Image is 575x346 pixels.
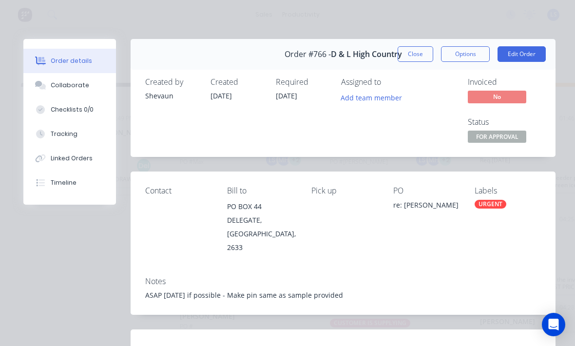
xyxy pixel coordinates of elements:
[51,178,77,187] div: Timeline
[23,171,116,195] button: Timeline
[468,131,526,143] span: FOR APPROVAL
[341,91,407,104] button: Add team member
[475,200,506,209] div: URGENT
[145,91,199,101] div: Shevaun
[227,200,296,254] div: PO BOX 44DELEGATE, [GEOGRAPHIC_DATA], 2633
[336,91,407,104] button: Add team member
[331,50,402,59] span: D & L High Country
[23,49,116,73] button: Order details
[145,290,541,300] div: ASAP [DATE] if possible - Make pin same as sample provided
[211,91,232,100] span: [DATE]
[51,57,92,65] div: Order details
[441,46,490,62] button: Options
[468,131,526,145] button: FOR APPROVAL
[51,154,93,163] div: Linked Orders
[227,186,296,195] div: Bill to
[276,77,329,87] div: Required
[475,186,541,195] div: Labels
[23,97,116,122] button: Checklists 0/0
[145,277,541,286] div: Notes
[227,213,296,254] div: DELEGATE, [GEOGRAPHIC_DATA], 2633
[393,200,460,213] div: re: [PERSON_NAME]
[51,81,89,90] div: Collaborate
[468,117,541,127] div: Status
[393,186,460,195] div: PO
[341,77,439,87] div: Assigned to
[211,77,264,87] div: Created
[227,200,296,213] div: PO BOX 44
[23,146,116,171] button: Linked Orders
[145,77,199,87] div: Created by
[51,105,94,114] div: Checklists 0/0
[311,186,378,195] div: Pick up
[23,122,116,146] button: Tracking
[542,313,565,336] div: Open Intercom Messenger
[23,73,116,97] button: Collaborate
[468,77,541,87] div: Invoiced
[276,91,297,100] span: [DATE]
[468,91,526,103] span: No
[398,46,433,62] button: Close
[498,46,546,62] button: Edit Order
[51,130,77,138] div: Tracking
[145,186,211,195] div: Contact
[285,50,331,59] span: Order #766 -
